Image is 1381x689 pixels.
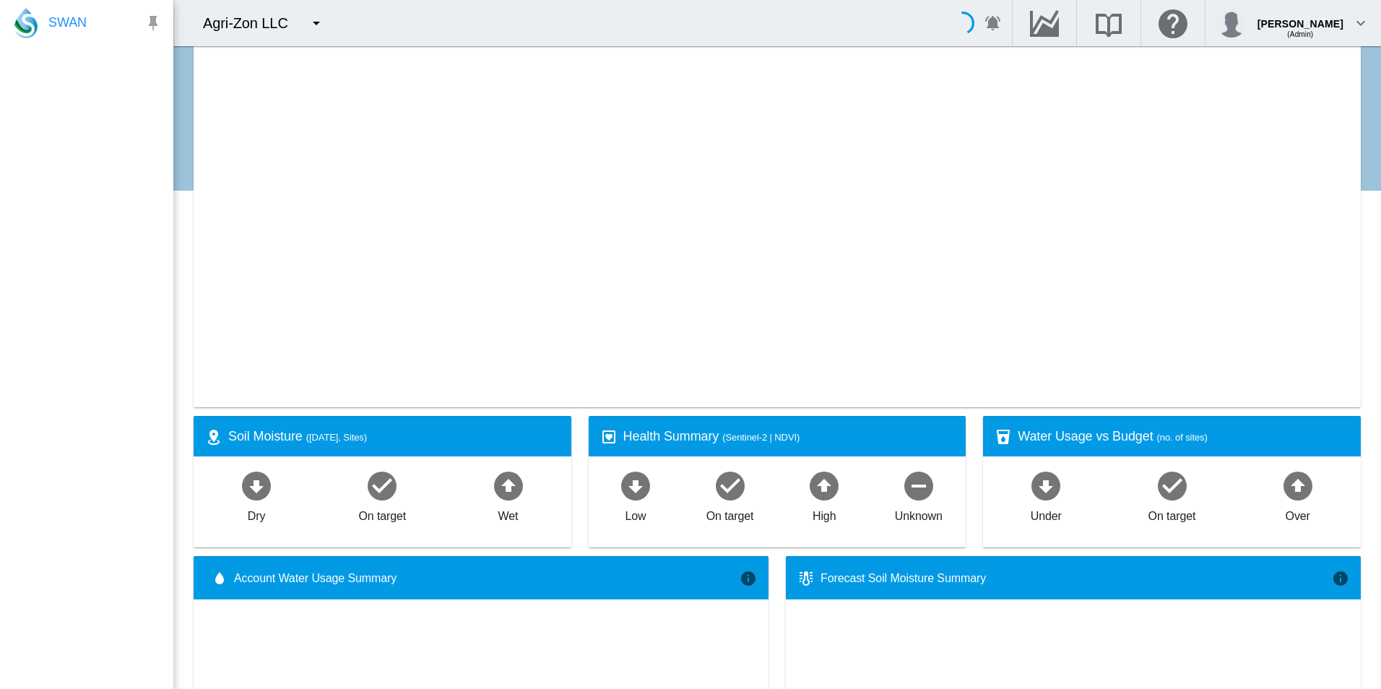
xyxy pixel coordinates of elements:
[498,503,519,524] div: Wet
[797,570,815,587] md-icon: icon-thermometer-lines
[600,428,618,446] md-icon: icon-heart-box-outline
[306,432,367,443] span: ([DATE], Sites)
[203,13,301,33] div: Agri-Zon LLC
[358,503,406,524] div: On target
[807,468,841,503] md-icon: icon-arrow-up-bold-circle
[1148,503,1196,524] div: On target
[618,468,653,503] md-icon: icon-arrow-down-bold-circle
[491,468,526,503] md-icon: icon-arrow-up-bold-circle
[1281,468,1315,503] md-icon: icon-arrow-up-bold-circle
[713,468,748,503] md-icon: icon-checkbox-marked-circle
[984,14,1002,32] md-icon: icon-bell-ring
[205,428,222,446] md-icon: icon-map-marker-radius
[1286,503,1310,524] div: Over
[1091,14,1126,32] md-icon: Search the knowledge base
[979,9,1008,38] button: icon-bell-ring
[211,570,228,587] md-icon: icon-water
[48,14,87,32] span: SWAN
[14,8,38,38] img: SWAN-Landscape-Logo-Colour-drop.png
[1257,11,1343,25] div: [PERSON_NAME]
[740,570,757,587] md-icon: icon-information
[234,571,740,586] span: Account Water Usage Summary
[623,428,955,446] div: Health Summary
[895,503,943,524] div: Unknown
[1027,14,1062,32] md-icon: Go to the Data Hub
[302,9,331,38] button: icon-menu-down
[1031,503,1062,524] div: Under
[1155,468,1190,503] md-icon: icon-checkbox-marked-circle
[1029,468,1063,503] md-icon: icon-arrow-down-bold-circle
[1287,30,1313,38] span: (Admin)
[239,468,274,503] md-icon: icon-arrow-down-bold-circle
[1018,428,1349,446] div: Water Usage vs Budget
[813,503,836,524] div: High
[1157,432,1208,443] span: (no. of sites)
[228,428,560,446] div: Soil Moisture
[308,14,325,32] md-icon: icon-menu-down
[706,503,754,524] div: On target
[1332,570,1349,587] md-icon: icon-information
[144,14,162,32] md-icon: icon-pin
[722,432,800,443] span: (Sentinel-2 | NDVI)
[995,428,1012,446] md-icon: icon-cup-water
[821,571,1332,586] div: Forecast Soil Moisture Summary
[625,503,646,524] div: Low
[248,503,266,524] div: Dry
[1217,9,1246,38] img: profile.jpg
[1156,14,1190,32] md-icon: Click here for help
[1352,14,1369,32] md-icon: icon-chevron-down
[365,468,399,503] md-icon: icon-checkbox-marked-circle
[901,468,936,503] md-icon: icon-minus-circle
